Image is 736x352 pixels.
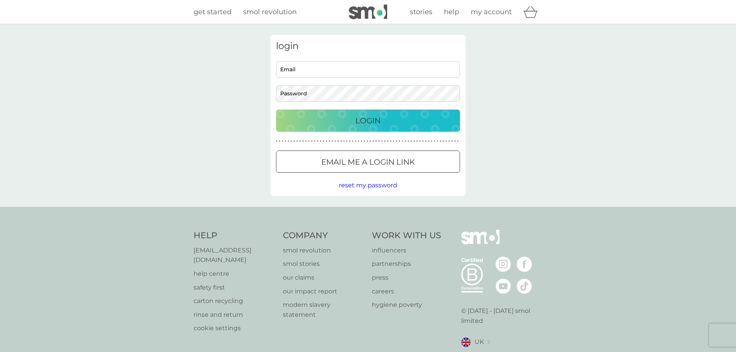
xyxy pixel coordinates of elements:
[372,287,441,296] a: careers
[461,306,543,326] p: © [DATE] - [DATE] smol limited
[311,139,313,143] p: ●
[361,139,362,143] p: ●
[194,246,275,265] a: [EMAIL_ADDRESS][DOMAIN_NAME]
[372,259,441,269] a: partnerships
[194,323,275,333] a: cookie settings
[444,7,459,18] a: help
[355,139,356,143] p: ●
[194,310,275,320] p: rinse and return
[431,139,432,143] p: ●
[407,139,409,143] p: ●
[279,139,281,143] p: ●
[282,139,283,143] p: ●
[285,139,286,143] p: ●
[302,139,304,143] p: ●
[299,139,301,143] p: ●
[471,8,512,16] span: my account
[413,139,415,143] p: ●
[194,269,275,279] a: help centre
[399,139,400,143] p: ●
[366,139,368,143] p: ●
[283,259,365,269] a: smol stories
[339,182,397,189] span: reset my password
[305,139,307,143] p: ●
[461,337,471,347] img: UK flag
[410,8,432,16] span: stories
[364,139,365,143] p: ●
[243,8,297,16] span: smol revolution
[314,139,315,143] p: ●
[372,246,441,255] a: influencers
[390,139,391,143] p: ●
[194,283,275,293] a: safety first
[352,139,353,143] p: ●
[452,139,453,143] p: ●
[349,139,351,143] p: ●
[321,156,415,168] p: Email me a login link
[329,139,330,143] p: ●
[437,139,438,143] p: ●
[283,300,365,319] p: modern slavery statement
[517,278,532,294] img: visit the smol Tiktok page
[372,300,441,310] a: hygiene poverty
[339,180,397,190] button: reset my password
[496,257,511,272] img: visit the smol Instagram page
[283,230,365,242] h4: Company
[411,139,412,143] p: ●
[393,139,394,143] p: ●
[461,230,499,256] img: smol
[370,139,371,143] p: ●
[337,139,339,143] p: ●
[291,139,292,143] p: ●
[194,230,275,242] h4: Help
[523,4,542,20] div: basket
[440,139,441,143] p: ●
[496,278,511,294] img: visit the smol Youtube page
[243,7,297,18] a: smol revolution
[349,5,387,19] img: smol
[373,139,374,143] p: ●
[396,139,398,143] p: ●
[335,139,336,143] p: ●
[416,139,418,143] p: ●
[410,7,432,18] a: stories
[317,139,319,143] p: ●
[194,296,275,306] a: carton recycling
[434,139,435,143] p: ●
[276,139,278,143] p: ●
[445,139,447,143] p: ●
[372,230,441,242] h4: Work With Us
[444,8,459,16] span: help
[283,287,365,296] a: our impact report
[387,139,389,143] p: ●
[375,139,377,143] p: ●
[194,8,232,16] span: get started
[355,115,381,127] p: Login
[402,139,403,143] p: ●
[194,7,232,18] a: get started
[449,139,450,143] p: ●
[425,139,427,143] p: ●
[340,139,342,143] p: ●
[488,340,490,344] img: select a new location
[323,139,324,143] p: ●
[332,139,333,143] p: ●
[405,139,406,143] p: ●
[517,257,532,272] img: visit the smol Facebook page
[381,139,383,143] p: ●
[358,139,360,143] p: ●
[372,273,441,283] a: press
[296,139,298,143] p: ●
[283,246,365,255] p: smol revolution
[419,139,421,143] p: ●
[276,41,460,52] h3: login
